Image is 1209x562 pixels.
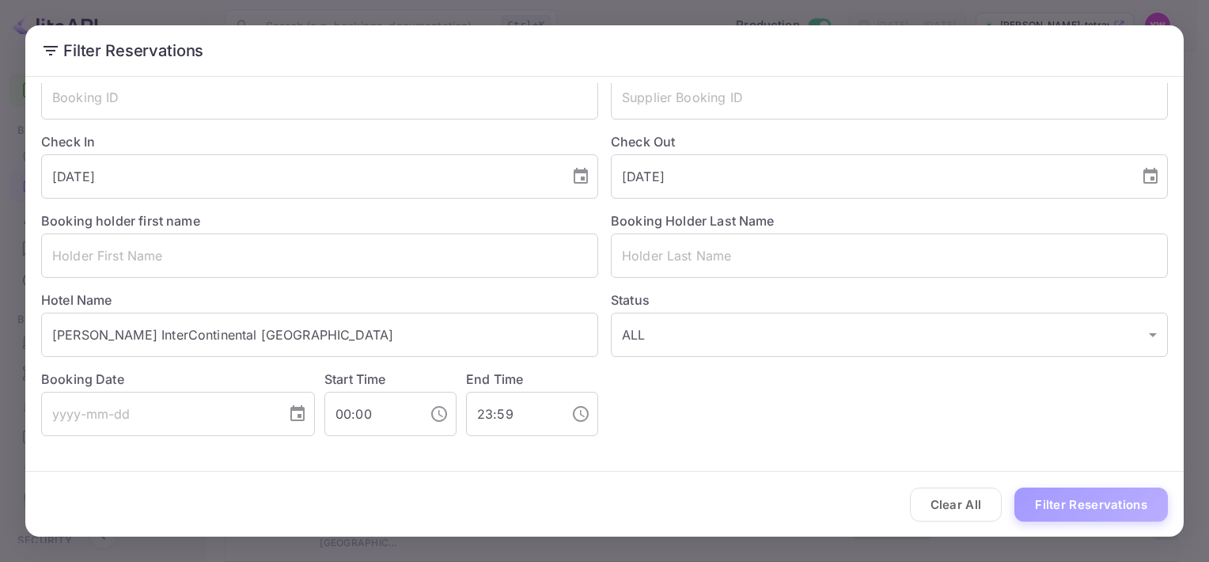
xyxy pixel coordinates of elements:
[41,313,598,357] input: Hotel Name
[910,488,1002,522] button: Clear All
[423,398,455,430] button: Choose time, selected time is 12:00 AM
[324,371,386,387] label: Start Time
[41,213,200,229] label: Booking holder first name
[1014,488,1168,522] button: Filter Reservations
[611,213,775,229] label: Booking Holder Last Name
[611,132,1168,151] label: Check Out
[41,234,598,278] input: Holder First Name
[466,392,559,436] input: hh:mm
[324,392,417,436] input: hh:mm
[611,234,1168,278] input: Holder Last Name
[611,75,1168,120] input: Supplier Booking ID
[282,398,313,430] button: Choose date
[611,313,1168,357] div: ALL
[565,398,597,430] button: Choose time, selected time is 11:59 PM
[41,370,315,389] label: Booking Date
[466,371,523,387] label: End Time
[41,132,598,151] label: Check In
[41,392,275,436] input: yyyy-mm-dd
[565,161,597,192] button: Choose date, selected date is Sep 18, 2025
[41,75,598,120] input: Booking ID
[25,25,1184,76] h2: Filter Reservations
[611,154,1128,199] input: yyyy-mm-dd
[611,290,1168,309] label: Status
[1135,161,1166,192] button: Choose date, selected date is Sep 19, 2025
[41,154,559,199] input: yyyy-mm-dd
[41,292,112,308] label: Hotel Name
